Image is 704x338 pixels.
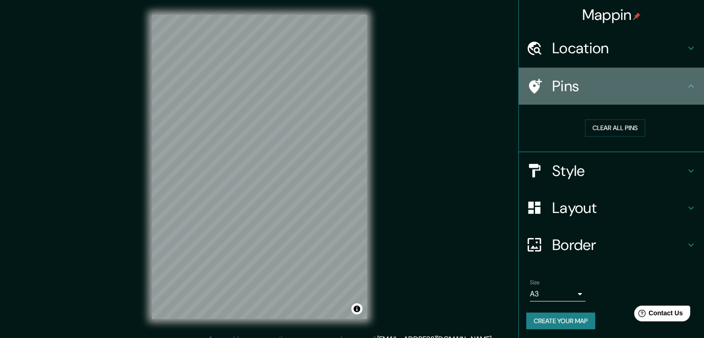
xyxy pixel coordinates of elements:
h4: Location [552,39,685,57]
div: Border [519,226,704,263]
h4: Mappin [582,6,641,24]
button: Create your map [526,313,595,330]
div: Pins [519,68,704,105]
label: Size [530,278,540,286]
h4: Layout [552,199,685,217]
h4: Pins [552,77,685,95]
h4: Border [552,236,685,254]
div: Layout [519,189,704,226]
div: Location [519,30,704,67]
img: pin-icon.png [633,13,641,20]
iframe: Help widget launcher [622,302,694,328]
h4: Style [552,162,685,180]
button: Clear all pins [585,119,645,137]
div: A3 [530,287,586,301]
canvas: Map [152,15,367,319]
button: Toggle attribution [351,303,362,314]
div: Style [519,152,704,189]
